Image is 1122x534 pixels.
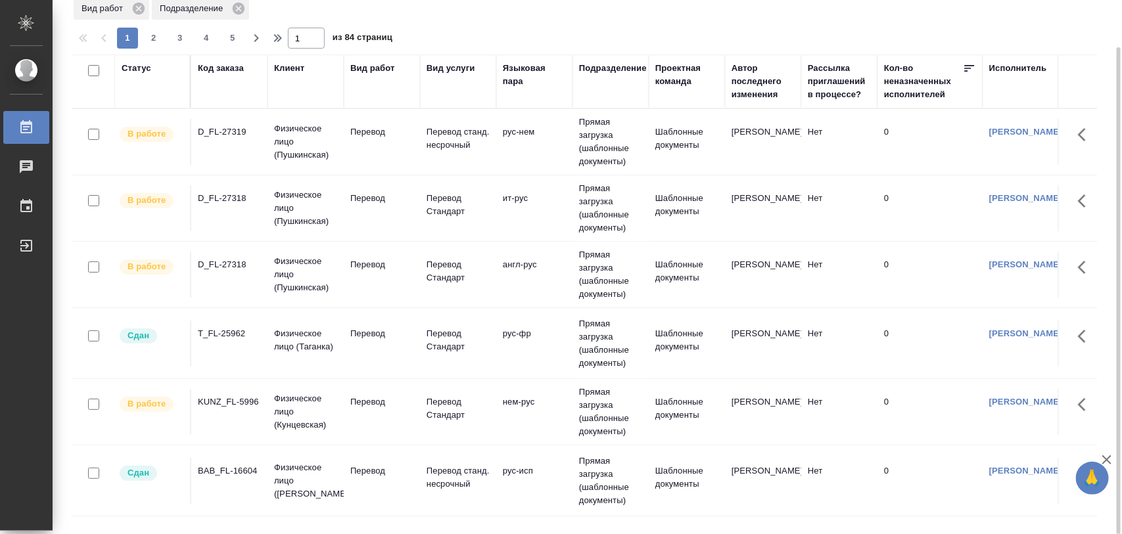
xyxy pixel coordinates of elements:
[877,185,983,231] td: 0
[170,28,191,49] button: 3
[128,127,166,141] p: В работе
[198,62,244,75] div: Код заказа
[350,192,413,205] p: Перевод
[170,32,191,45] span: 3
[1081,464,1104,492] span: 🙏
[350,464,413,478] p: Перевод
[122,62,151,75] div: Статус
[496,119,573,165] td: рус-нем
[274,62,304,75] div: Клиент
[222,28,243,49] button: 5
[884,62,963,101] div: Кол-во неназначенных исполнителей
[1070,185,1102,217] button: Здесь прячутся важные кнопки
[725,458,801,504] td: [PERSON_NAME]
[350,125,413,139] p: Перевод
[801,119,877,165] td: Нет
[649,321,725,367] td: Шаблонные документы
[496,185,573,231] td: ит-рус
[198,464,261,478] div: BAB_FL-16604
[573,109,649,175] td: Прямая загрузка (шаблонные документы)
[128,397,166,411] p: В работе
[222,32,243,45] span: 5
[118,395,183,413] div: Исполнитель выполняет работу
[725,119,801,165] td: [PERSON_NAME]
[573,175,649,241] td: Прямая загрузка (шаблонные документы)
[649,185,725,231] td: Шаблонные документы
[725,321,801,367] td: [PERSON_NAME]
[503,62,566,88] div: Языковая пара
[573,311,649,376] td: Прямая загрузка (шаблонные документы)
[573,448,649,514] td: Прямая загрузка (шаблонные документы)
[333,30,392,49] span: из 84 страниц
[350,62,395,75] div: Вид работ
[196,28,217,49] button: 4
[427,62,475,75] div: Вид услуги
[118,327,183,345] div: Менеджер проверил работу исполнителя, передает ее на следующий этап
[573,242,649,307] td: Прямая загрузка (шаблонные документы)
[198,125,261,139] div: D_FL-27319
[118,192,183,210] div: Исполнитель выполняет работу
[989,193,1062,203] a: [PERSON_NAME]
[274,122,337,162] p: Физическое лицо (Пушкинская)
[725,252,801,298] td: [PERSON_NAME]
[274,461,337,501] p: Физическое лицо ([PERSON_NAME])
[427,464,490,491] p: Перевод станд. несрочный
[198,192,261,205] div: D_FL-27318
[128,466,149,479] p: Сдан
[427,327,490,353] p: Перевод Стандарт
[989,127,1062,137] a: [PERSON_NAME]
[989,62,1047,75] div: Исполнитель
[725,185,801,231] td: [PERSON_NAME]
[1070,252,1102,283] button: Здесь прячутся важные кнопки
[1070,389,1102,420] button: Здесь прячутся важные кнопки
[427,125,490,152] p: Перевод станд. несрочный
[274,255,337,294] p: Физическое лицо (Пушкинская)
[198,258,261,271] div: D_FL-27318
[877,389,983,435] td: 0
[118,464,183,482] div: Менеджер проверил работу исполнителя, передает ее на следующий этап
[496,321,573,367] td: рус-фр
[725,389,801,435] td: [PERSON_NAME]
[427,258,490,284] p: Перевод Стандарт
[427,192,490,218] p: Перевод Стандарт
[128,194,166,207] p: В работе
[989,328,1062,338] a: [PERSON_NAME]
[1070,458,1102,489] button: Здесь прячутся важные кнопки
[649,119,725,165] td: Шаблонные документы
[143,28,164,49] button: 2
[143,32,164,45] span: 2
[160,2,227,15] p: Подразделение
[801,321,877,367] td: Нет
[989,466,1062,476] a: [PERSON_NAME]
[732,62,795,101] div: Автор последнего изменения
[1070,119,1102,150] button: Здесь прячутся важные кнопки
[427,395,490,422] p: Перевод Стандарт
[801,458,877,504] td: Нет
[877,252,983,298] td: 0
[350,258,413,271] p: Перевод
[496,252,573,298] td: англ-рус
[649,252,725,298] td: Шаблонные документы
[801,185,877,231] td: Нет
[989,259,1062,269] a: [PERSON_NAME]
[128,260,166,273] p: В работе
[877,119,983,165] td: 0
[198,395,261,409] div: KUNZ_FL-5996
[989,397,1062,407] a: [PERSON_NAME]
[649,458,725,504] td: Шаблонные документы
[118,258,183,276] div: Исполнитель выполняет работу
[274,327,337,353] p: Физическое лицо (Таганка)
[118,125,183,143] div: Исполнитель выполняет работу
[649,389,725,435] td: Шаблонные документы
[274,189,337,228] p: Физическое лицо (Пушкинская)
[350,395,413,409] p: Перевод
[808,62,871,101] div: Рассылка приглашений в процессе?
[1070,321,1102,352] button: Здесь прячутся важные кнопки
[128,329,149,342] p: Сдан
[801,389,877,435] td: Нет
[1076,462,1109,495] button: 🙏
[877,458,983,504] td: 0
[82,2,128,15] p: Вид работ
[496,458,573,504] td: рус-исп
[274,392,337,432] p: Физическое лицо (Кунцевская)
